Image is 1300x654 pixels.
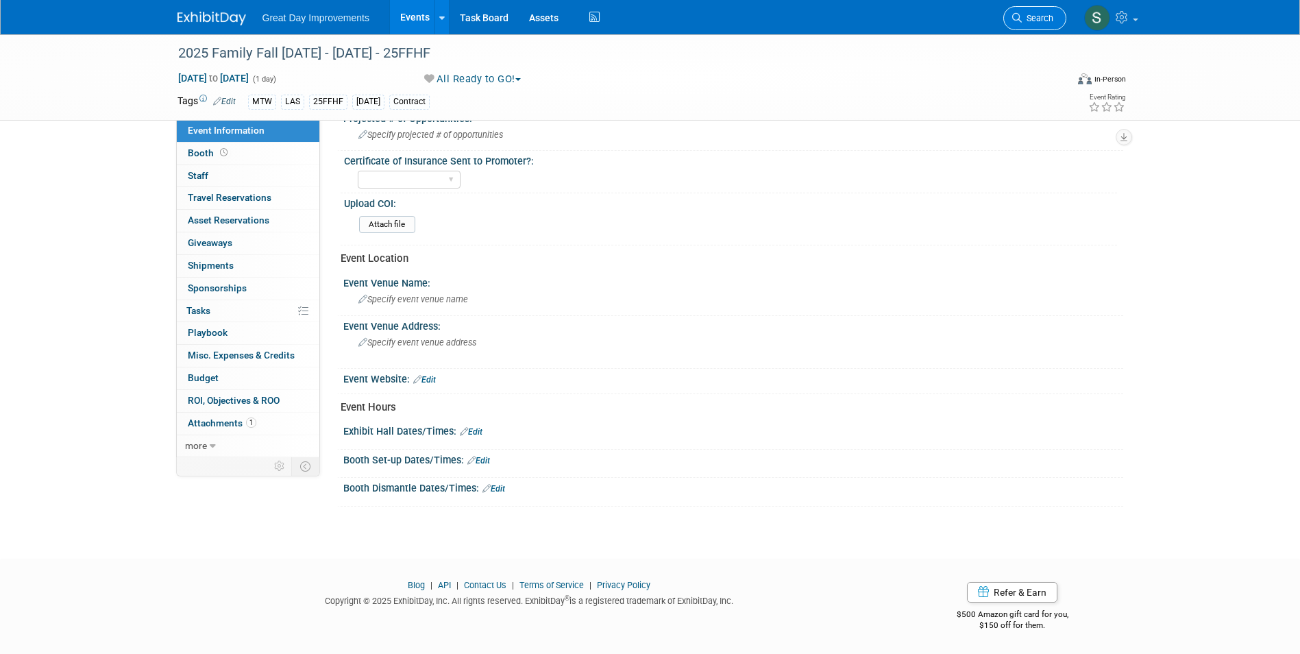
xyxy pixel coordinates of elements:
a: Privacy Policy [597,580,650,590]
span: Specify projected # of opportunities [358,130,503,140]
span: Booth not reserved yet [217,147,230,158]
img: ExhibitDay [177,12,246,25]
div: 25FFHF [309,95,347,109]
span: | [508,580,517,590]
a: Shipments [177,255,319,277]
a: Travel Reservations [177,187,319,209]
span: 1 [246,417,256,428]
a: Booth [177,143,319,165]
div: Booth Dismantle Dates/Times: [343,478,1123,496]
img: Sha'Nautica Sales [1084,5,1110,31]
a: more [177,435,319,457]
span: Search [1022,13,1053,23]
a: Attachments1 [177,413,319,435]
div: $150 off for them. [902,620,1123,631]
div: Event Venue Name: [343,273,1123,290]
button: All Ready to GO! [419,72,526,86]
span: Event Information [188,125,265,136]
div: Event Venue Address: [343,316,1123,333]
span: | [453,580,462,590]
a: Playbook [177,322,319,344]
span: Specify event venue address [358,337,476,348]
span: Sponsorships [188,282,247,293]
a: Tasks [177,300,319,322]
span: Booth [188,147,230,158]
a: Edit [413,375,436,385]
div: Booth Set-up Dates/Times: [343,450,1123,468]
span: | [427,580,436,590]
span: Giveaways [188,237,232,248]
div: Event Hours [341,400,1113,415]
a: Giveaways [177,232,319,254]
span: Asset Reservations [188,215,269,226]
div: Certificate of Insurance Sent to Promoter?: [344,151,1117,168]
div: [DATE] [352,95,384,109]
span: Specify event venue name [358,294,468,304]
a: API [438,580,451,590]
div: Event Format [985,71,1127,92]
a: ROI, Objectives & ROO [177,390,319,412]
a: Budget [177,367,319,389]
span: more [185,440,207,451]
a: Misc. Expenses & Credits [177,345,319,367]
a: Refer & Earn [967,582,1057,603]
img: Format-Inperson.png [1078,73,1092,84]
div: 2025 Family Fall [DATE] - [DATE] - 25FFHF [173,41,1046,66]
span: ROI, Objectives & ROO [188,395,280,406]
div: Event Website: [343,369,1123,387]
td: Tags [177,94,236,110]
div: In-Person [1094,74,1126,84]
span: Shipments [188,260,234,271]
a: Search [1003,6,1066,30]
span: Misc. Expenses & Credits [188,350,295,361]
td: Toggle Event Tabs [291,457,319,475]
span: (1 day) [252,75,276,84]
span: Travel Reservations [188,192,271,203]
a: Contact Us [464,580,506,590]
div: MTW [248,95,276,109]
a: Edit [467,456,490,465]
span: Playbook [188,327,228,338]
span: | [586,580,595,590]
div: Event Rating [1088,94,1125,101]
div: Copyright © 2025 ExhibitDay, Inc. All rights reserved. ExhibitDay is a registered trademark of Ex... [177,592,882,607]
div: Exhibit Hall Dates/Times: [343,421,1123,439]
span: Tasks [186,305,210,316]
a: Staff [177,165,319,187]
a: Edit [482,484,505,494]
span: Great Day Improvements [262,12,369,23]
span: to [207,73,220,84]
a: Edit [213,97,236,106]
div: LAS [281,95,304,109]
a: Asset Reservations [177,210,319,232]
span: Budget [188,372,219,383]
a: Sponsorships [177,278,319,300]
span: Attachments [188,417,256,428]
a: Event Information [177,120,319,142]
span: [DATE] [DATE] [177,72,249,84]
a: Blog [408,580,425,590]
sup: ® [565,594,569,602]
a: Edit [460,427,482,437]
div: Upload COI: [344,193,1117,210]
div: Event Location [341,252,1113,266]
td: Personalize Event Tab Strip [268,457,292,475]
div: Contract [389,95,430,109]
div: $500 Amazon gift card for you, [902,600,1123,631]
span: Staff [188,170,208,181]
a: Terms of Service [519,580,584,590]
